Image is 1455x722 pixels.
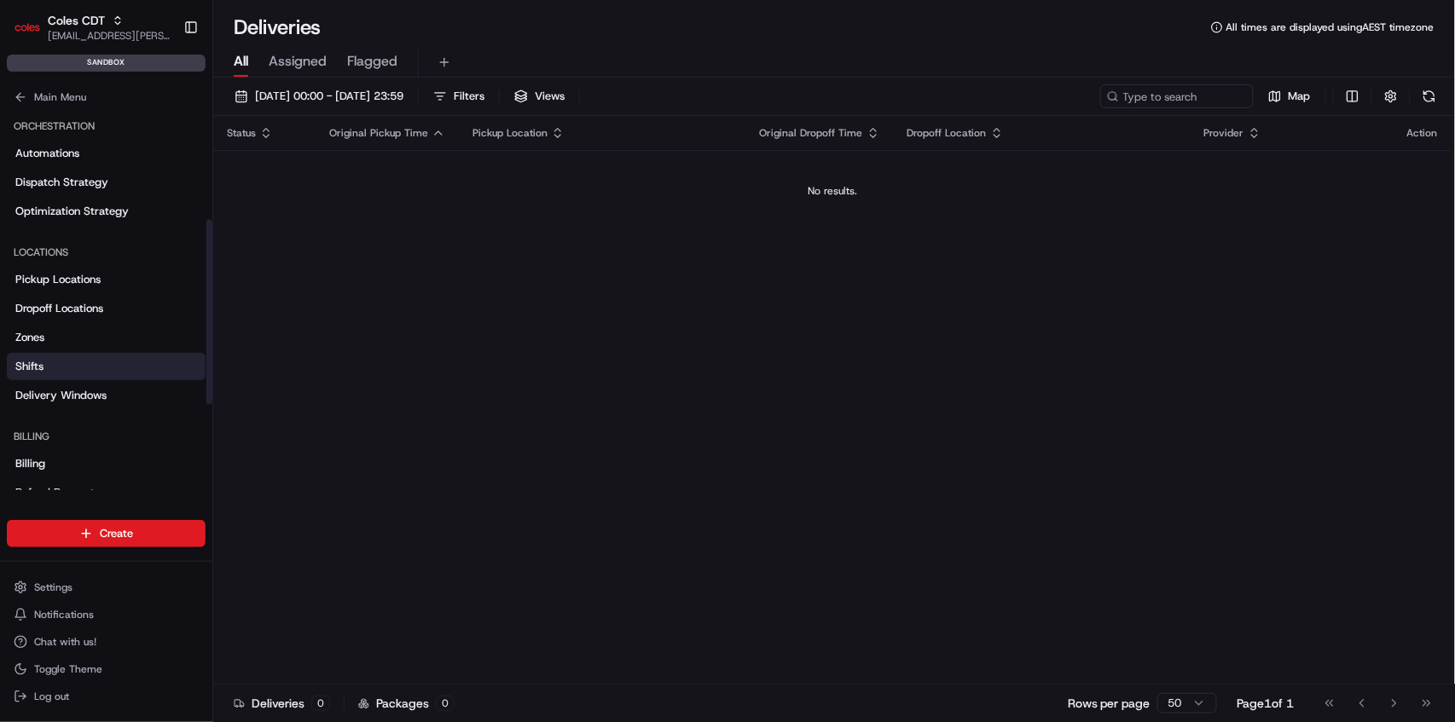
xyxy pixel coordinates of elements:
[1289,89,1311,104] span: Map
[17,68,310,95] p: Welcome 👋
[34,90,86,104] span: Main Menu
[358,695,455,712] div: Packages
[234,695,330,712] div: Deliveries
[144,249,158,263] div: 💻
[7,85,206,109] button: Main Menu
[7,575,206,599] button: Settings
[15,330,44,345] span: Zones
[7,603,206,627] button: Notifications
[454,89,484,104] span: Filters
[1204,126,1244,140] span: Provider
[7,198,206,225] a: Optimization Strategy
[15,204,129,219] span: Optimization Strategy
[15,301,103,316] span: Dropoff Locations
[426,84,492,108] button: Filters
[10,240,137,271] a: 📗Knowledge Base
[34,608,94,621] span: Notifications
[137,240,281,271] a: 💻API Documentation
[347,51,397,72] span: Flagged
[7,630,206,654] button: Chat with us!
[48,12,105,29] button: Coles CDT
[34,247,130,264] span: Knowledge Base
[507,84,572,108] button: Views
[34,635,96,649] span: Chat with us!
[15,485,100,500] span: Refund Requests
[170,289,206,302] span: Pylon
[220,184,1445,198] div: No results.
[15,272,101,287] span: Pickup Locations
[227,126,256,140] span: Status
[1238,695,1295,712] div: Page 1 of 1
[7,353,206,380] a: Shifts
[1100,84,1254,108] input: Type to search
[7,169,206,196] a: Dispatch Strategy
[7,684,206,708] button: Log out
[7,450,206,477] a: Billing
[1068,695,1151,712] p: Rows per page
[15,146,79,161] span: Automations
[1407,126,1438,140] div: Action
[120,288,206,302] a: Powered byPylon
[7,520,206,547] button: Create
[907,126,987,140] span: Dropoff Location
[7,657,206,681] button: Toggle Theme
[535,89,565,104] span: Views
[15,359,43,374] span: Shifts
[436,696,455,711] div: 0
[269,51,327,72] span: Assigned
[100,526,133,541] span: Create
[7,295,206,322] a: Dropoff Locations
[234,51,248,72] span: All
[17,17,51,51] img: Nash
[255,89,403,104] span: [DATE] 00:00 - [DATE] 23:59
[15,456,45,471] span: Billing
[15,388,107,403] span: Delivery Windows
[7,239,206,266] div: Locations
[290,168,310,188] button: Start new chat
[48,29,170,43] button: [EMAIL_ADDRESS][PERSON_NAME][PERSON_NAME][DOMAIN_NAME]
[7,113,206,140] div: Orchestration
[1417,84,1441,108] button: Refresh
[34,662,102,676] span: Toggle Theme
[7,382,206,409] a: Delivery Windows
[234,14,321,41] h1: Deliveries
[7,140,206,167] a: Automations
[58,163,280,180] div: Start new chat
[1226,20,1435,34] span: All times are displayed using AEST timezone
[7,423,206,450] div: Billing
[227,84,411,108] button: [DATE] 00:00 - [DATE] 23:59
[17,163,48,193] img: 1736555255976-a54dd68f-1ca7-489b-9aae-adbdc363a1c4
[7,324,206,351] a: Zones
[17,249,31,263] div: 📗
[44,110,281,128] input: Clear
[34,580,72,594] span: Settings
[760,126,863,140] span: Original Dropoff Time
[7,266,206,293] a: Pickup Locations
[311,696,330,711] div: 0
[34,690,69,703] span: Log out
[329,126,428,140] span: Original Pickup Time
[15,175,108,190] span: Dispatch Strategy
[7,55,206,72] div: sandbox
[7,7,177,48] button: Coles CDTColes CDT[EMAIL_ADDRESS][PERSON_NAME][PERSON_NAME][DOMAIN_NAME]
[472,126,548,140] span: Pickup Location
[7,479,206,506] a: Refund Requests
[14,14,41,41] img: Coles CDT
[58,180,216,193] div: We're available if you need us!
[161,247,274,264] span: API Documentation
[1261,84,1319,108] button: Map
